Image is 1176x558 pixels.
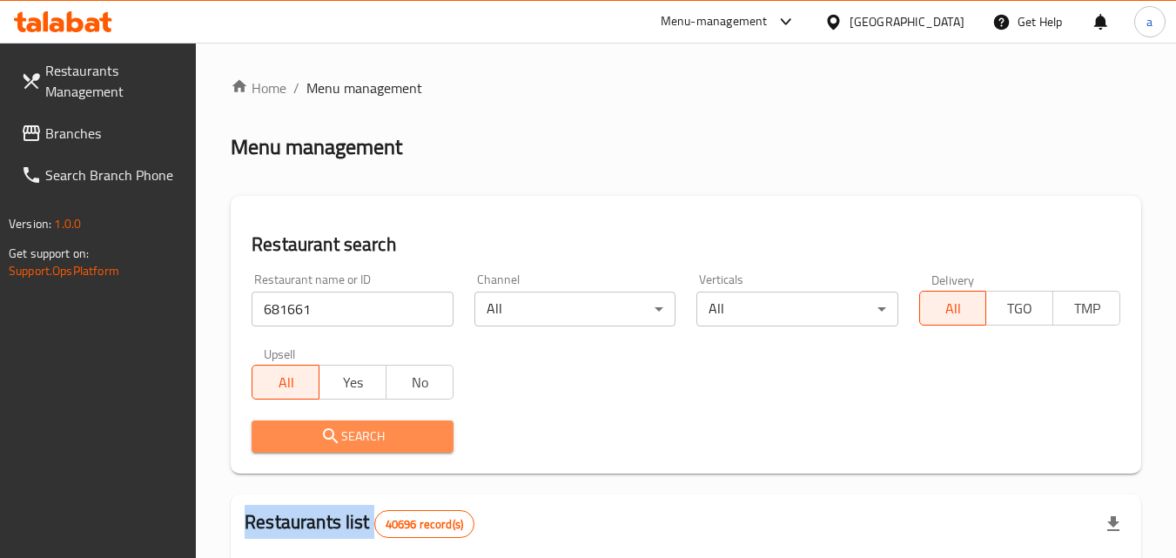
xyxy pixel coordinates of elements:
[474,292,675,326] div: All
[375,516,474,533] span: 40696 record(s)
[7,50,197,112] a: Restaurants Management
[7,154,197,196] a: Search Branch Phone
[252,420,453,453] button: Search
[265,426,439,447] span: Search
[293,77,299,98] li: /
[45,165,183,185] span: Search Branch Phone
[231,77,1141,98] nav: breadcrumb
[374,510,474,538] div: Total records count
[45,60,183,102] span: Restaurants Management
[54,212,81,235] span: 1.0.0
[661,11,768,32] div: Menu-management
[1146,12,1152,31] span: a
[252,292,453,326] input: Search for restaurant name or ID..
[993,296,1046,321] span: TGO
[252,365,319,400] button: All
[45,123,183,144] span: Branches
[245,509,474,538] h2: Restaurants list
[7,112,197,154] a: Branches
[1060,296,1113,321] span: TMP
[231,133,402,161] h2: Menu management
[931,273,975,286] label: Delivery
[393,370,447,395] span: No
[252,232,1120,258] h2: Restaurant search
[696,292,897,326] div: All
[9,259,119,282] a: Support.OpsPlatform
[326,370,380,395] span: Yes
[319,365,386,400] button: Yes
[9,242,89,265] span: Get support on:
[1092,503,1134,545] div: Export file
[1052,291,1120,326] button: TMP
[850,12,964,31] div: [GEOGRAPHIC_DATA]
[306,77,422,98] span: Menu management
[927,296,980,321] span: All
[985,291,1053,326] button: TGO
[9,212,51,235] span: Version:
[231,77,286,98] a: Home
[386,365,454,400] button: No
[259,370,312,395] span: All
[264,347,296,360] label: Upsell
[919,291,987,326] button: All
